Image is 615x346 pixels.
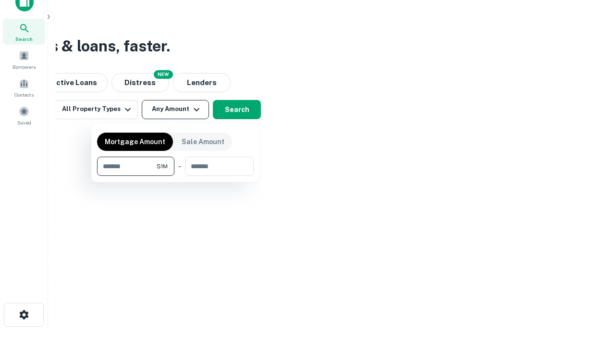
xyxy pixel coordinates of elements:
[567,269,615,315] iframe: Chat Widget
[157,162,168,171] span: $1M
[105,136,165,147] p: Mortgage Amount
[178,157,181,176] div: -
[182,136,224,147] p: Sale Amount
